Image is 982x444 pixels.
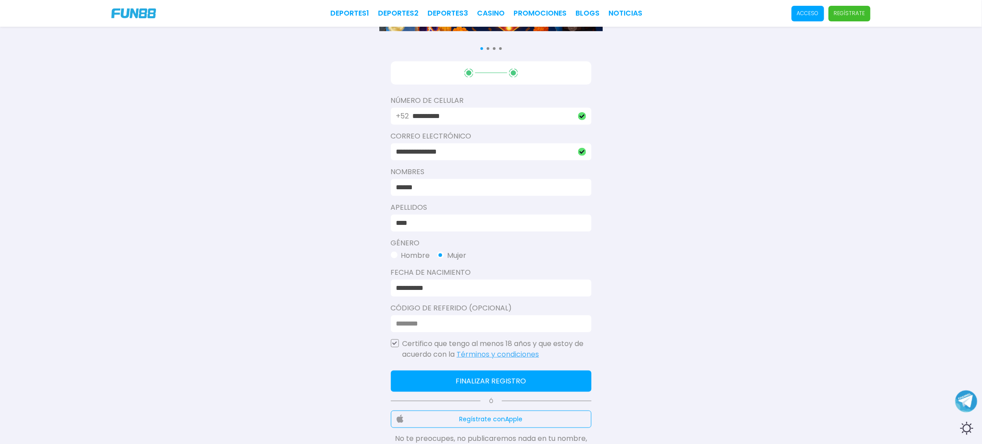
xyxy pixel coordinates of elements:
[955,417,978,440] div: Switch theme
[391,202,592,213] label: Apellidos
[378,8,419,19] a: Deportes2
[111,8,156,18] img: Company Logo
[437,250,467,261] button: Mujer
[457,349,539,359] a: Términos y condiciones
[797,9,819,17] p: Acceso
[391,397,592,405] p: Ó
[391,303,592,314] label: Código de Referido (Opcional)
[576,8,600,19] a: BLOGS
[428,8,468,19] a: Deportes3
[514,8,567,19] a: Promociones
[403,338,592,360] p: Certifico que tengo al menos 18 años y que estoy de acuerdo con la
[391,238,592,248] label: Género
[331,8,370,19] a: Deportes1
[477,8,505,19] a: CASINO
[396,111,409,122] p: +52
[609,8,643,19] a: NOTICIAS
[391,167,592,177] label: Nombres
[391,131,592,142] label: Correo electrónico
[955,390,978,413] button: Join telegram channel
[391,95,592,106] label: Número De Celular
[834,9,865,17] p: Regístrate
[391,371,592,392] button: Finalizar registro
[391,411,592,428] button: Regístrate conApple
[391,267,592,278] label: Fecha de Nacimiento
[391,250,430,261] button: Hombre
